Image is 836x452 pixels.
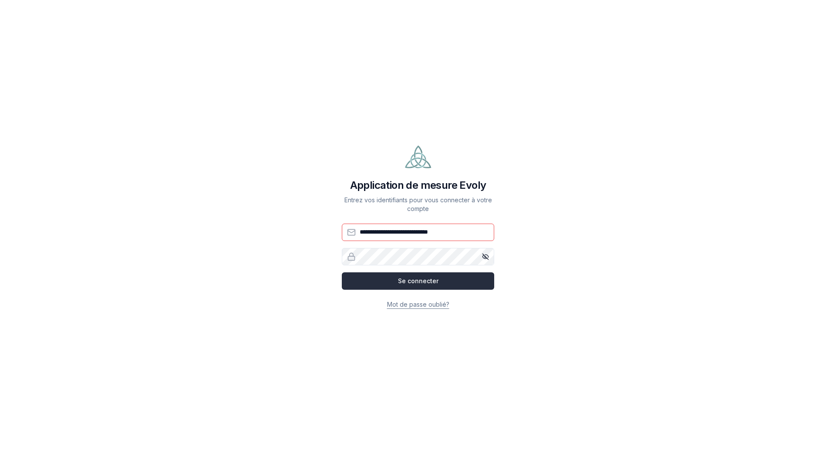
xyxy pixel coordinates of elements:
font: Application de mesure Evoly [350,179,486,191]
a: Mot de passe oublié? [387,301,449,308]
font: Se connecter [398,277,438,285]
img: Logo Evoly [397,138,439,180]
font: Entrez vos identifiants pour vous connecter à votre compte [344,196,492,212]
button: Se connecter [342,272,494,290]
